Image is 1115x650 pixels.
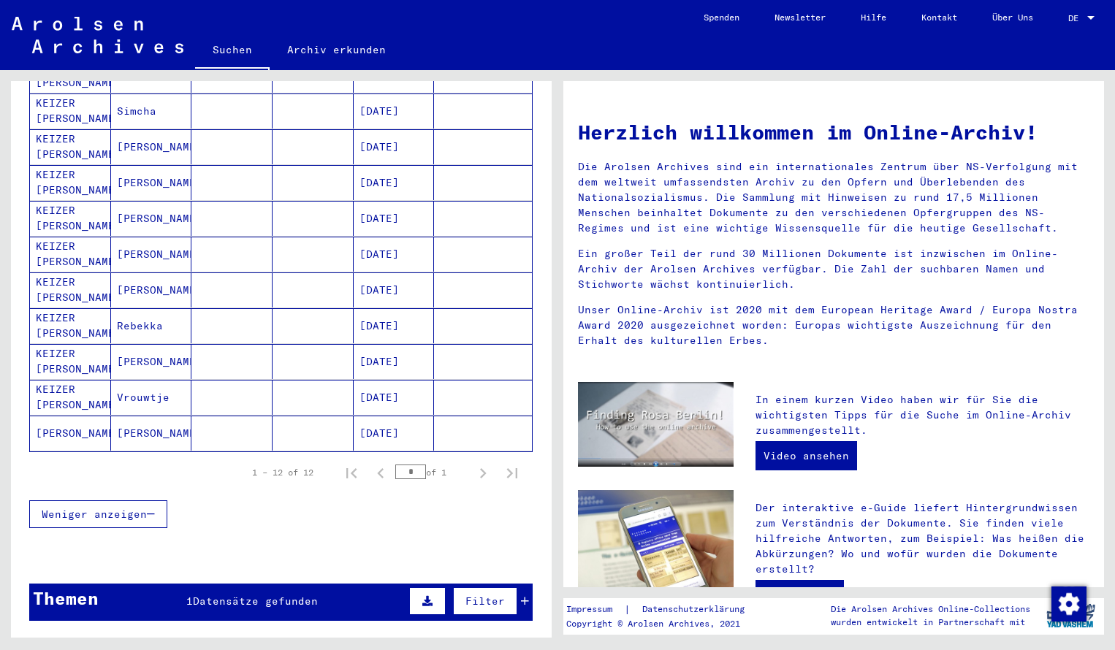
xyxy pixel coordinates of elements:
mat-cell: Simcha [111,93,192,129]
p: In einem kurzen Video haben wir für Sie die wichtigsten Tipps für die Suche im Online-Archiv zusa... [756,392,1089,438]
mat-cell: KEIZER [PERSON_NAME] [30,380,111,415]
mat-cell: [DATE] [354,416,435,451]
mat-cell: KEIZER [PERSON_NAME] [30,272,111,307]
span: Datensätze gefunden [193,594,318,608]
button: Filter [453,587,517,615]
mat-cell: [DATE] [354,344,435,379]
p: Copyright © Arolsen Archives, 2021 [566,617,762,630]
mat-cell: KEIZER [PERSON_NAME] [30,344,111,379]
mat-cell: KEIZER [PERSON_NAME] [30,165,111,200]
p: wurden entwickelt in Partnerschaft mit [831,616,1030,629]
mat-cell: [PERSON_NAME] [111,416,192,451]
button: Next page [468,458,498,487]
mat-cell: [DATE] [354,308,435,343]
img: Zustimmung ändern [1051,586,1087,622]
a: Video ansehen [756,441,857,470]
mat-cell: [PERSON_NAME] [111,272,192,307]
p: Unser Online-Archiv ist 2020 mit dem European Heritage Award / Europa Nostra Award 2020 ausgezeic... [578,302,1089,348]
mat-cell: Rebekka [111,308,192,343]
mat-cell: KEIZER [PERSON_NAME] [30,201,111,236]
button: Previous page [366,458,395,487]
p: Ein großer Teil der rund 30 Millionen Dokumente ist inzwischen im Online-Archiv der Arolsen Archi... [578,246,1089,292]
mat-cell: [PERSON_NAME] [111,237,192,272]
mat-cell: [DATE] [354,93,435,129]
mat-cell: [DATE] [354,129,435,164]
img: yv_logo.png [1043,597,1098,634]
a: Suchen [195,32,270,70]
mat-cell: KEIZER [PERSON_NAME] [30,93,111,129]
a: Impressum [566,602,624,617]
mat-cell: KEIZER [PERSON_NAME] [30,129,111,164]
div: Zustimmung ändern [1051,586,1086,621]
h1: Herzlich willkommen im Online-Archiv! [578,117,1089,148]
a: Zum e-Guide [756,580,844,609]
div: | [566,602,762,617]
span: Filter [465,594,505,608]
button: Weniger anzeigen [29,500,167,528]
p: Der interaktive e-Guide liefert Hintergrundwissen zum Verständnis der Dokumente. Sie finden viele... [756,500,1089,577]
a: Archiv erkunden [270,32,403,67]
p: Die Arolsen Archives sind ein internationales Zentrum über NS-Verfolgung mit dem weltweit umfasse... [578,159,1089,236]
mat-cell: [PERSON_NAME] [30,416,111,451]
button: First page [337,458,366,487]
mat-cell: [DATE] [354,165,435,200]
mat-cell: Vrouwtje [111,380,192,415]
div: Themen [33,585,99,611]
span: Weniger anzeigen [42,508,147,521]
mat-cell: [DATE] [354,237,435,272]
mat-cell: [DATE] [354,272,435,307]
span: 1 [186,594,193,608]
button: Last page [498,458,527,487]
mat-cell: [PERSON_NAME] [111,165,192,200]
mat-cell: KEIZER [PERSON_NAME] [30,308,111,343]
span: DE [1068,13,1084,23]
img: video.jpg [578,382,734,467]
mat-cell: KEIZER [PERSON_NAME] [30,237,111,272]
mat-cell: [DATE] [354,201,435,236]
mat-cell: [PERSON_NAME] [111,201,192,236]
img: Arolsen_neg.svg [12,17,183,53]
a: Datenschutzerklärung [631,602,762,617]
mat-cell: [PERSON_NAME] [111,129,192,164]
div: 1 – 12 of 12 [252,466,313,479]
img: eguide.jpg [578,490,734,594]
mat-cell: [PERSON_NAME] [111,344,192,379]
div: of 1 [395,465,468,479]
mat-cell: [DATE] [354,380,435,415]
p: Die Arolsen Archives Online-Collections [831,603,1030,616]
